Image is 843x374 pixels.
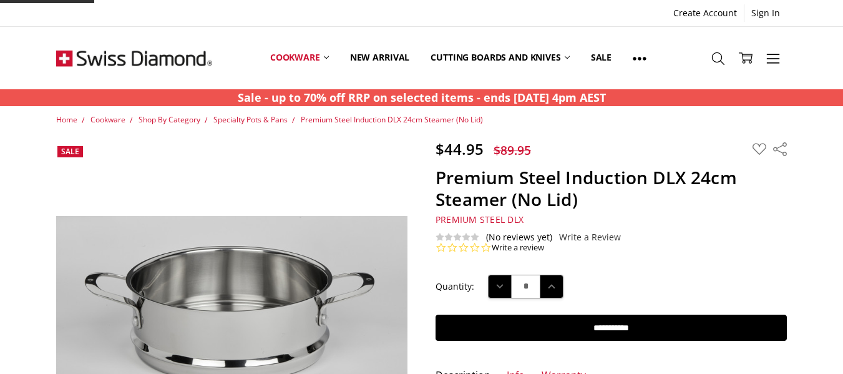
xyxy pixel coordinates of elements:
a: Sign In [744,4,787,22]
a: Sale [580,30,622,86]
a: Shop By Category [139,114,200,125]
a: Show All [622,30,657,86]
a: Home [56,114,77,125]
a: Specialty Pots & Pans [213,114,288,125]
h1: Premium Steel Induction DLX 24cm Steamer (No Lid) [436,167,787,210]
a: New arrival [339,30,420,86]
span: $89.95 [494,142,531,159]
span: (No reviews yet) [486,232,552,242]
span: Premium Steel DLX [436,214,524,225]
a: Write a Review [559,232,621,242]
a: Create Account [666,4,744,22]
label: Quantity: [436,280,474,293]
a: Write a review [492,242,544,253]
a: Cookware [260,30,339,86]
img: Free Shipping On Every Order [56,27,212,89]
span: Sale [61,146,79,157]
a: Premium Steel Induction DLX 24cm Steamer (No Lid) [301,114,483,125]
strong: Sale - up to 70% off RRP on selected items - ends [DATE] 4pm AEST [238,90,606,105]
a: Cookware [90,114,125,125]
a: Cutting boards and knives [420,30,580,86]
span: $44.95 [436,139,484,159]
